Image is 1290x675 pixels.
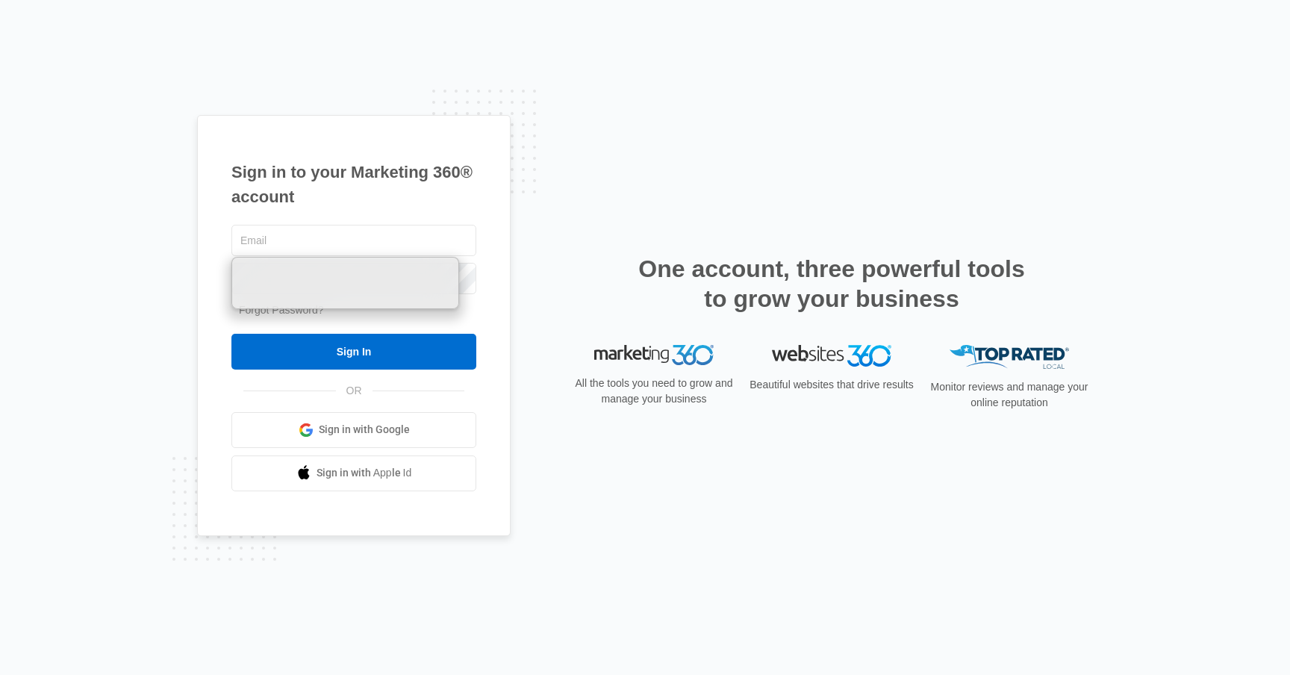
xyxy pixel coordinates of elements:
[926,379,1093,411] p: Monitor reviews and manage your online reputation
[570,376,738,407] p: All the tools you need to grow and manage your business
[748,377,915,393] p: Beautiful websites that drive results
[317,465,412,481] span: Sign in with Apple Id
[594,345,714,366] img: Marketing 360
[319,422,410,438] span: Sign in with Google
[772,345,891,367] img: Websites 360
[231,412,476,448] a: Sign in with Google
[634,254,1029,314] h2: One account, three powerful tools to grow your business
[231,455,476,491] a: Sign in with Apple Id
[231,160,476,209] h1: Sign in to your Marketing 360® account
[231,334,476,370] input: Sign In
[231,225,476,256] input: Email
[336,383,373,399] span: OR
[239,304,324,316] a: Forgot Password?
[950,345,1069,370] img: Top Rated Local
